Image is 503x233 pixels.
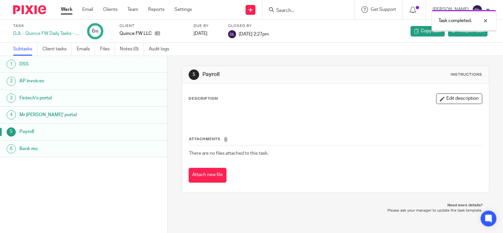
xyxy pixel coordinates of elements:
[438,17,472,24] p: Task completed.
[228,23,269,29] label: Closed by
[13,5,46,14] img: Pixie
[19,127,114,137] h1: Payroll
[19,110,114,120] h1: Mr [PERSON_NAME]' portal
[77,43,95,56] a: Emails
[189,151,268,156] span: There are no files attached to this task.
[451,72,482,77] div: Instructions
[100,43,115,56] a: Files
[127,6,138,13] a: Team
[239,32,269,36] span: [DATE] 2:27pm
[95,30,98,33] small: /6
[82,6,93,13] a: Email
[436,93,482,104] button: Edit description
[7,93,16,103] div: 3
[119,30,152,37] p: Quince FW LLC
[148,6,165,13] a: Reports
[228,30,236,38] img: svg%3E
[189,168,226,183] button: Attach new file
[19,76,114,86] h1: AP invoices
[119,23,185,29] label: Client
[472,5,483,15] img: svg%3E
[189,69,199,80] div: 5
[202,71,349,78] h1: Payroll
[188,208,483,213] p: Please ask your manager to update the task template.
[194,23,220,29] label: Due by
[194,30,220,37] div: [DATE]
[174,6,192,13] a: Settings
[7,110,16,119] div: 4
[120,43,144,56] a: Notes (0)
[7,60,16,69] div: 1
[19,59,114,69] h1: DSS
[42,43,72,56] a: Client tasks
[7,127,16,137] div: 5
[92,27,98,35] div: 6
[189,96,218,101] p: Description
[13,43,38,56] a: Subtasks
[13,30,79,37] div: DJL - Quince FW Daily Tasks - [DATE]
[13,23,79,29] label: Task
[19,93,114,103] h1: Fintech's portal
[189,137,221,141] span: Attachments
[149,43,174,56] a: Audit logs
[61,6,72,13] a: Work
[7,144,16,153] div: 6
[7,77,16,86] div: 2
[103,6,118,13] a: Clients
[188,203,483,208] p: Need more details?
[19,144,114,154] h1: Bank rec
